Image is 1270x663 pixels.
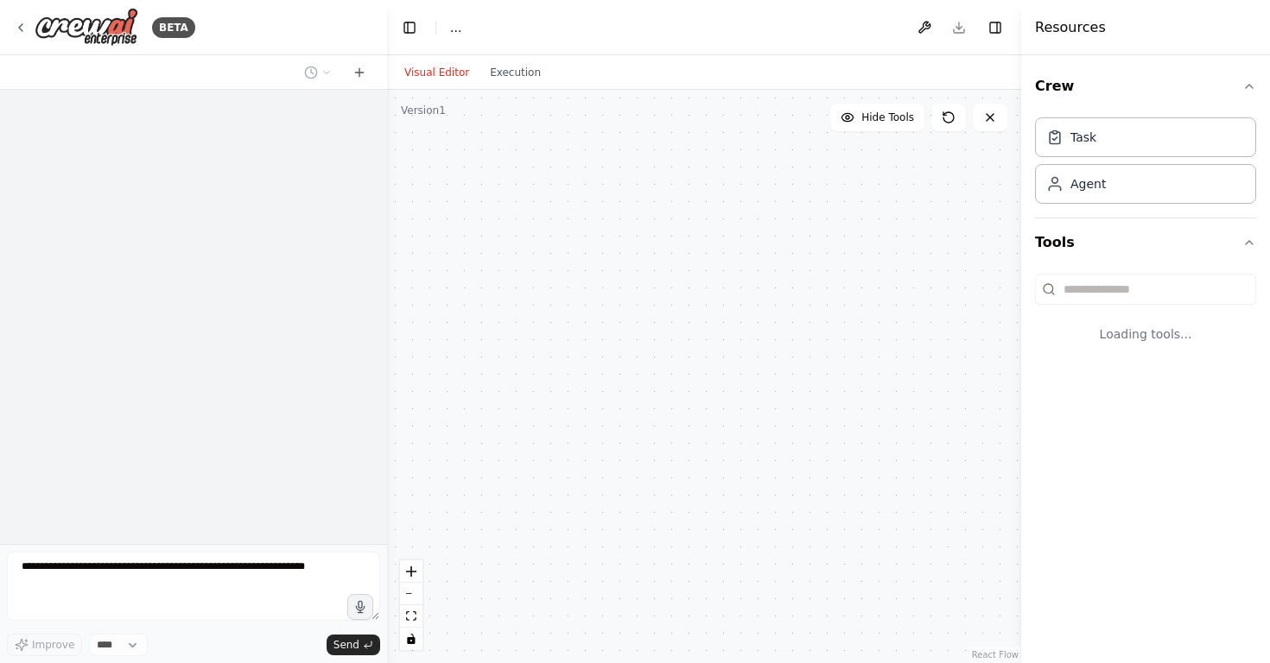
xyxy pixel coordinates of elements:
div: React Flow controls [400,560,422,650]
button: Hide Tools [830,104,924,131]
button: Visual Editor [394,62,479,83]
div: Crew [1035,110,1256,218]
img: Logo [35,8,138,47]
button: Start a new chat [346,62,373,83]
button: Hide left sidebar [397,16,422,40]
button: Execution [479,62,551,83]
button: Tools [1035,218,1256,267]
span: Hide Tools [861,110,914,124]
a: React Flow attribution [972,650,1019,660]
button: Send [327,635,380,655]
span: Send [333,638,359,652]
nav: breadcrumb [450,19,461,36]
button: zoom out [400,583,422,605]
div: Agent [1070,175,1106,193]
h4: Resources [1035,17,1106,38]
span: Improve [32,638,74,652]
div: Task [1070,129,1096,146]
button: Crew [1035,62,1256,110]
div: Loading tools... [1035,312,1256,357]
div: BETA [152,17,195,38]
button: fit view [400,605,422,628]
button: Switch to previous chat [297,62,339,83]
div: Tools [1035,267,1256,370]
span: ... [450,19,461,36]
button: zoom in [400,560,422,583]
button: Click to speak your automation idea [347,594,373,620]
button: Improve [7,634,82,656]
div: Version 1 [401,104,446,117]
button: Hide right sidebar [983,16,1007,40]
button: toggle interactivity [400,628,422,650]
